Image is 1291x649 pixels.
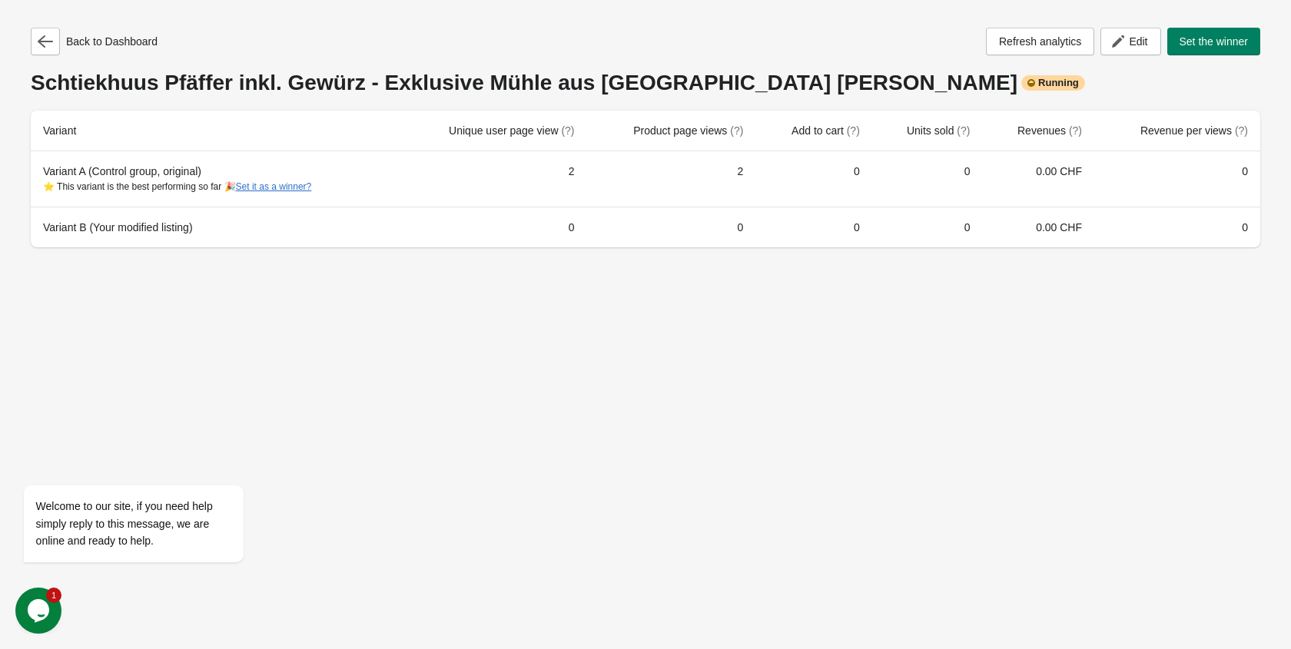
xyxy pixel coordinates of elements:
[730,124,743,137] span: (?)
[15,346,292,580] iframe: chat widget
[398,151,586,207] td: 2
[1129,35,1147,48] span: Edit
[957,124,970,137] span: (?)
[999,35,1081,48] span: Refresh analytics
[872,151,983,207] td: 0
[587,207,756,247] td: 0
[587,151,756,207] td: 2
[755,207,871,247] td: 0
[561,124,574,137] span: (?)
[1021,75,1085,91] div: Running
[31,111,398,151] th: Variant
[236,181,312,192] button: Set it as a winner?
[1100,28,1160,55] button: Edit
[1017,124,1082,137] span: Revenues
[398,207,586,247] td: 0
[792,124,860,137] span: Add to cart
[31,28,158,55] div: Back to Dashboard
[1235,124,1248,137] span: (?)
[982,207,1094,247] td: 0.00 CHF
[43,220,386,235] div: Variant B (Your modified listing)
[847,124,860,137] span: (?)
[907,124,970,137] span: Units sold
[982,151,1094,207] td: 0.00 CHF
[1069,124,1082,137] span: (?)
[986,28,1094,55] button: Refresh analytics
[1140,124,1248,137] span: Revenue per views
[43,164,386,194] div: Variant A (Control group, original)
[1094,207,1260,247] td: 0
[15,588,65,634] iframe: chat widget
[872,207,983,247] td: 0
[449,124,574,137] span: Unique user page view
[633,124,743,137] span: Product page views
[1167,28,1261,55] button: Set the winner
[1180,35,1249,48] span: Set the winner
[755,151,871,207] td: 0
[43,179,386,194] div: ⭐ This variant is the best performing so far 🎉
[31,71,1260,95] div: Schtiekhuus Pfäffer inkl. Gewürz - Exklusive Mühle aus [GEOGRAPHIC_DATA] [PERSON_NAME]
[1094,151,1260,207] td: 0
